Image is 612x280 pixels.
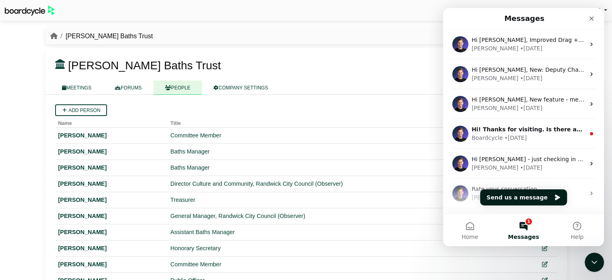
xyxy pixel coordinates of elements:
[536,260,554,269] div: Edit
[171,212,529,221] div: General Manager, Randwick City Council (Observer)
[58,131,164,140] div: [PERSON_NAME]
[9,118,25,134] img: Profile image for Richard
[58,260,164,269] div: [PERSON_NAME]
[58,244,164,253] div: [PERSON_NAME]
[50,81,103,95] a: MEETINGS
[55,104,107,116] a: Add person
[58,212,164,221] div: [PERSON_NAME]
[29,156,75,164] div: [PERSON_NAME]
[77,66,99,75] div: • [DATE]
[61,126,84,134] div: • [DATE]
[37,181,124,197] button: Send us a message
[171,147,529,156] div: Baths Manager
[585,253,604,272] iframe: Intercom live chat
[19,226,35,232] span: Home
[5,6,55,16] img: BoardcycleBlackGreen-aaafeed430059cb809a45853b8cf6d952af9d84e6e89e1f1685b34bfd5cb7d64.svg
[58,31,153,41] li: [PERSON_NAME] Baths Trust
[58,163,164,172] div: [PERSON_NAME]
[29,178,94,184] span: Rate your conversation
[9,147,25,164] img: Profile image for Richard
[29,126,60,134] div: Boardcycle
[202,81,280,95] a: COMPANY SETTINGS
[9,177,25,193] img: Profile image for Richard
[29,118,253,124] span: Hi! Thanks for visiting. Is there anything we can help you with [DATE]?
[167,116,532,128] th: Title
[29,148,447,154] span: Hi [PERSON_NAME] - just checking in to make sure you were able to do delete the meetings you want...
[171,228,529,237] div: Assistant Baths Manager
[29,66,75,75] div: [PERSON_NAME]
[107,206,161,238] button: Help
[54,206,107,238] button: Messages
[171,131,529,140] div: Committee Member
[68,59,221,72] span: [PERSON_NAME] Baths Trust
[58,195,164,205] div: [PERSON_NAME]
[103,81,153,95] a: FORUMS
[77,156,99,164] div: • [DATE]
[58,179,164,189] div: [PERSON_NAME]
[548,7,601,14] span: [PERSON_NAME]
[128,226,140,232] span: Help
[9,88,25,104] img: Profile image for Richard
[443,8,604,246] iframe: Intercom live chat
[153,81,202,95] a: PEOPLE
[29,185,75,194] div: [PERSON_NAME]
[29,96,75,104] div: [PERSON_NAME]
[77,96,99,104] div: • [DATE]
[548,6,607,16] a: [PERSON_NAME]
[171,163,529,172] div: Baths Manager
[536,244,554,253] div: Edit
[171,179,529,189] div: Director Culture and Community, Randwick City Council (Observer)
[171,260,529,269] div: Committee Member
[58,147,164,156] div: [PERSON_NAME]
[55,116,167,128] th: Name
[58,228,164,237] div: [PERSON_NAME]
[171,244,529,253] div: Honorary Secretary
[50,31,153,41] nav: breadcrumb
[171,195,529,205] div: Treasurer
[65,226,96,232] span: Messages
